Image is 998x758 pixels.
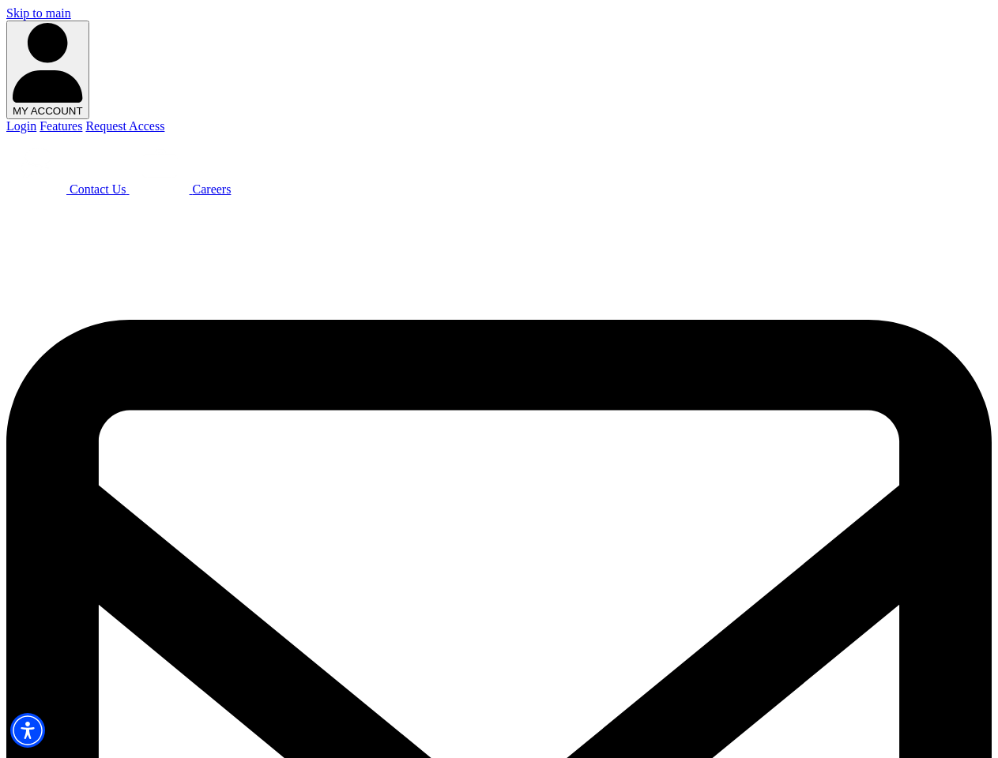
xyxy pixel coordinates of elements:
a: Login [6,119,36,133]
a: Careers [130,182,232,196]
a: Contact Us [6,182,130,196]
img: Beacon Funding Careers [130,133,190,193]
button: MY ACCOUNT [6,21,89,119]
img: Beacon Funding chat [6,133,66,193]
a: Skip to main [6,6,71,20]
div: Accessibility Menu [10,713,45,748]
a: Request Access [85,119,164,133]
a: Features [40,119,82,133]
span: Contact Us [70,182,126,196]
span: Careers [193,182,232,196]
